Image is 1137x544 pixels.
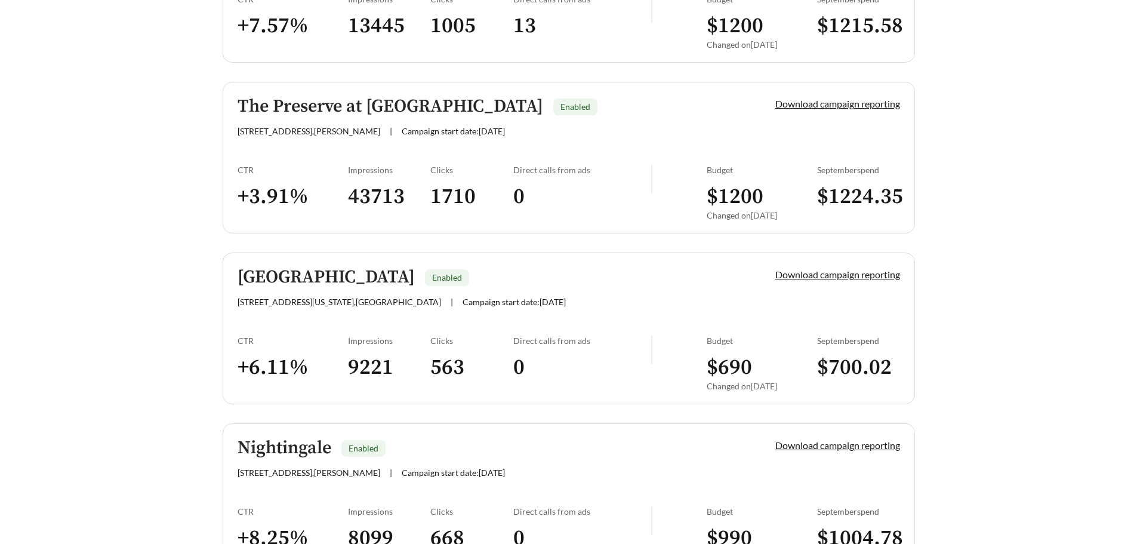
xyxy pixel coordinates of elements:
div: September spend [817,506,900,517]
div: Impressions [348,165,431,175]
h5: Nightingale [238,438,331,458]
div: Clicks [430,336,513,346]
h5: The Preserve at [GEOGRAPHIC_DATA] [238,97,543,116]
h3: $ 700.02 [817,354,900,381]
div: Direct calls from ads [513,506,651,517]
h3: $ 1215.58 [817,13,900,39]
a: Download campaign reporting [775,98,900,109]
div: Changed on [DATE] [707,210,817,220]
div: CTR [238,506,348,517]
h5: [GEOGRAPHIC_DATA] [238,268,415,287]
h3: 0 [513,183,651,210]
span: Campaign start date: [DATE] [402,126,505,136]
span: [STREET_ADDRESS][US_STATE] , [GEOGRAPHIC_DATA] [238,297,441,307]
span: Enabled [560,102,590,112]
img: line [651,165,652,193]
h3: 563 [430,354,513,381]
div: Impressions [348,506,431,517]
a: [GEOGRAPHIC_DATA]Enabled[STREET_ADDRESS][US_STATE],[GEOGRAPHIC_DATA]|Campaign start date:[DATE]Do... [223,253,915,404]
img: line [651,336,652,364]
div: Direct calls from ads [513,165,651,175]
span: [STREET_ADDRESS] , [PERSON_NAME] [238,126,380,136]
h3: $ 690 [707,354,817,381]
img: line [651,506,652,535]
h3: $ 1200 [707,13,817,39]
span: Enabled [349,443,378,453]
div: Direct calls from ads [513,336,651,346]
a: The Preserve at [GEOGRAPHIC_DATA]Enabled[STREET_ADDRESS],[PERSON_NAME]|Campaign start date:[DATE]... [223,82,915,233]
span: Enabled [432,272,462,282]
div: Budget [707,506,817,517]
h3: + 3.91 % [238,183,348,210]
span: | [390,468,392,478]
div: CTR [238,336,348,346]
div: Clicks [430,165,513,175]
h3: 43713 [348,183,431,210]
div: September spend [817,165,900,175]
div: Clicks [430,506,513,517]
span: | [451,297,453,307]
a: Download campaign reporting [775,439,900,451]
span: | [390,126,392,136]
div: Changed on [DATE] [707,39,817,50]
h3: 0 [513,354,651,381]
h3: 13 [513,13,651,39]
span: Campaign start date: [DATE] [463,297,566,307]
h3: $ 1224.35 [817,183,900,210]
a: Download campaign reporting [775,269,900,280]
div: September spend [817,336,900,346]
h3: 9221 [348,354,431,381]
div: CTR [238,165,348,175]
div: Changed on [DATE] [707,381,817,391]
h3: + 7.57 % [238,13,348,39]
h3: 13445 [348,13,431,39]
div: Impressions [348,336,431,346]
h3: + 6.11 % [238,354,348,381]
div: Budget [707,165,817,175]
h3: $ 1200 [707,183,817,210]
span: Campaign start date: [DATE] [402,468,505,478]
span: [STREET_ADDRESS] , [PERSON_NAME] [238,468,380,478]
h3: 1710 [430,183,513,210]
h3: 1005 [430,13,513,39]
div: Budget [707,336,817,346]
